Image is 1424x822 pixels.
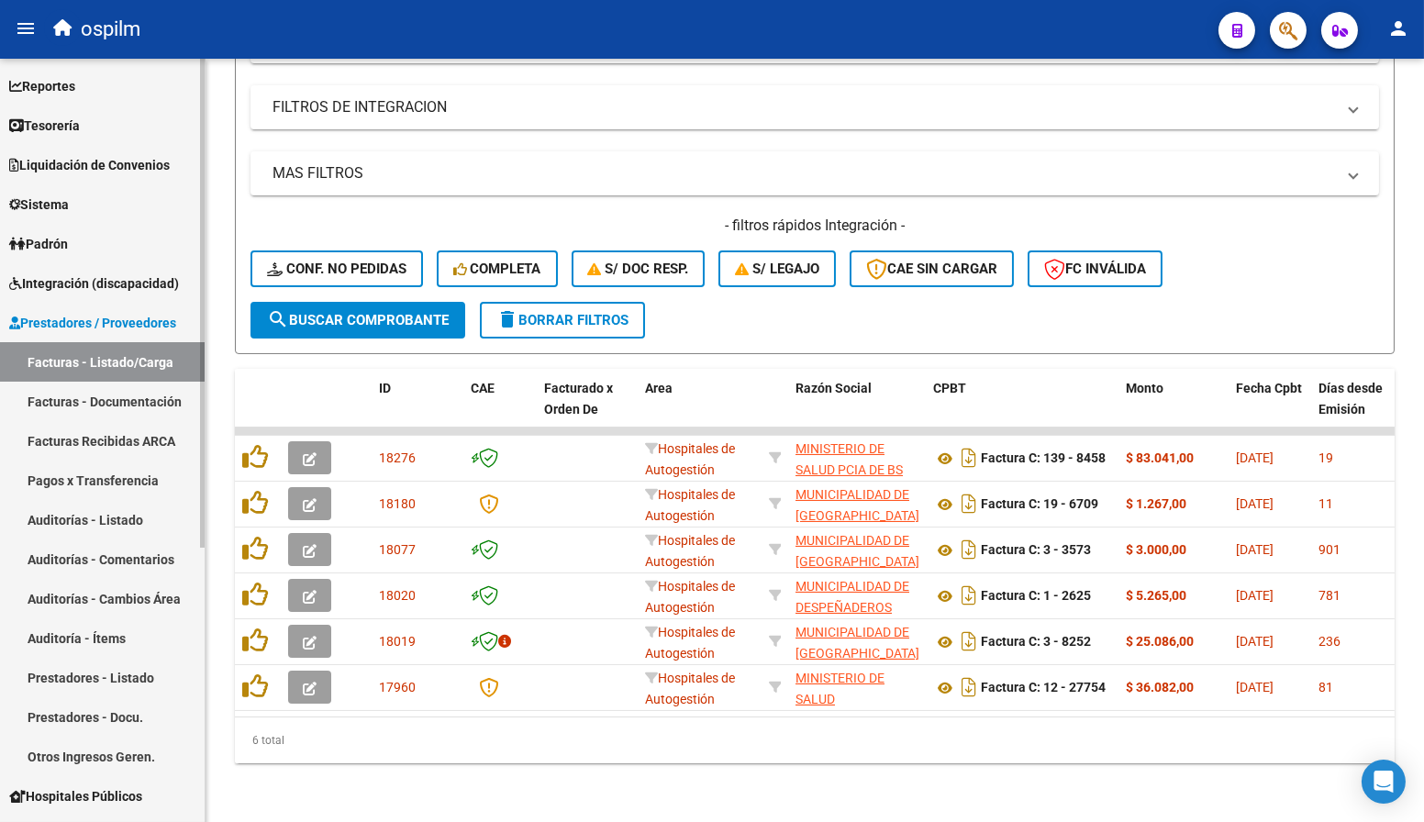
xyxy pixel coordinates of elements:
span: 17960 [379,680,416,694]
strong: Factura C: 12 - 27754 [981,681,1106,695]
button: Buscar Comprobante [250,302,465,339]
span: 11 [1318,496,1333,511]
datatable-header-cell: Facturado x Orden De [537,369,638,450]
datatable-header-cell: Monto [1118,369,1229,450]
datatable-header-cell: Area [638,369,762,450]
div: 30681615322 [795,484,918,523]
span: Area [645,381,673,395]
span: Días desde Emisión [1318,381,1383,417]
mat-expansion-panel-header: MAS FILTROS [250,151,1379,195]
i: Descargar documento [957,535,981,564]
strong: $ 25.086,00 [1126,634,1194,649]
i: Descargar documento [957,489,981,518]
span: Integración (discapacidad) [9,273,179,294]
button: S/ legajo [718,250,836,287]
span: Prestadores / Proveedores [9,313,176,333]
mat-icon: delete [496,308,518,330]
mat-icon: search [267,308,289,330]
strong: Factura C: 1 - 2625 [981,589,1091,604]
strong: $ 36.082,00 [1126,680,1194,694]
div: 30999229790 [795,622,918,661]
i: Descargar documento [957,443,981,472]
span: S/ Doc Resp. [588,261,689,277]
span: Hospitales de Autogestión [645,533,735,569]
div: 30626983398 [795,439,918,477]
span: MUNICIPALIDAD DE DESPEÑADEROS [795,579,909,615]
strong: $ 5.265,00 [1126,588,1186,603]
div: 30999067715 [795,576,918,615]
span: Padrón [9,234,68,254]
span: Borrar Filtros [496,312,629,328]
div: 30999257182 [795,668,918,706]
span: [DATE] [1236,680,1274,694]
span: 18276 [379,450,416,465]
button: S/ Doc Resp. [572,250,706,287]
span: Hospitales de Autogestión [645,671,735,706]
span: CPBT [933,381,966,395]
i: Descargar documento [957,672,981,702]
span: FC Inválida [1044,261,1146,277]
span: CAE SIN CARGAR [866,261,997,277]
datatable-header-cell: ID [372,369,463,450]
span: Reportes [9,76,75,96]
span: S/ legajo [735,261,819,277]
span: CAE [471,381,495,395]
span: Facturado x Orden De [544,381,613,417]
span: Liquidación de Convenios [9,155,170,175]
span: [DATE] [1236,496,1274,511]
span: [DATE] [1236,450,1274,465]
span: Hospitales de Autogestión [645,625,735,661]
datatable-header-cell: Días desde Emisión [1311,369,1394,450]
i: Descargar documento [957,627,981,656]
span: [DATE] [1236,634,1274,649]
span: Conf. no pedidas [267,261,406,277]
span: 81 [1318,680,1333,694]
span: MUNICIPALIDAD DE [GEOGRAPHIC_DATA] [795,625,919,661]
button: Completa [437,250,558,287]
span: [DATE] [1236,542,1274,557]
datatable-header-cell: CAE [463,369,537,450]
strong: $ 1.267,00 [1126,496,1186,511]
span: [DATE] [1236,588,1274,603]
span: 19 [1318,450,1333,465]
strong: $ 83.041,00 [1126,450,1194,465]
datatable-header-cell: CPBT [926,369,1118,450]
mat-panel-title: FILTROS DE INTEGRACION [273,97,1335,117]
mat-expansion-panel-header: FILTROS DE INTEGRACION [250,85,1379,129]
span: MUNICIPALIDAD DE [GEOGRAPHIC_DATA] ARGENTINAS [795,487,919,544]
datatable-header-cell: Razón Social [788,369,926,450]
button: Conf. no pedidas [250,250,423,287]
span: Monto [1126,381,1163,395]
div: Open Intercom Messenger [1362,760,1406,804]
span: 18077 [379,542,416,557]
span: Fecha Cpbt [1236,381,1302,395]
strong: Factura C: 139 - 8458 [981,451,1106,466]
div: 30668656346 [795,530,918,569]
strong: Factura C: 3 - 3573 [981,543,1091,558]
span: ID [379,381,391,395]
span: 18020 [379,588,416,603]
span: 18180 [379,496,416,511]
span: Hospitales de Autogestión [645,487,735,523]
span: Hospitales de Autogestión [645,441,735,477]
strong: Factura C: 3 - 8252 [981,635,1091,650]
span: Hospitales Públicos [9,786,142,806]
button: CAE SIN CARGAR [850,250,1014,287]
span: MINISTERIO DE SALUD [795,671,884,706]
strong: $ 3.000,00 [1126,542,1186,557]
span: 18019 [379,634,416,649]
div: 6 total [235,717,1395,763]
span: Hospitales de Autogestión [645,579,735,615]
button: Borrar Filtros [480,302,645,339]
button: FC Inválida [1028,250,1163,287]
strong: Factura C: 19 - 6709 [981,497,1098,512]
mat-icon: menu [15,17,37,39]
datatable-header-cell: Fecha Cpbt [1229,369,1311,450]
span: 781 [1318,588,1341,603]
span: Buscar Comprobante [267,312,449,328]
i: Descargar documento [957,581,981,610]
span: MINISTERIO DE SALUD PCIA DE BS AS [795,441,903,498]
h4: - filtros rápidos Integración - [250,216,1379,236]
span: Sistema [9,194,69,215]
span: MUNICIPALIDAD DE [GEOGRAPHIC_DATA] [795,533,919,569]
